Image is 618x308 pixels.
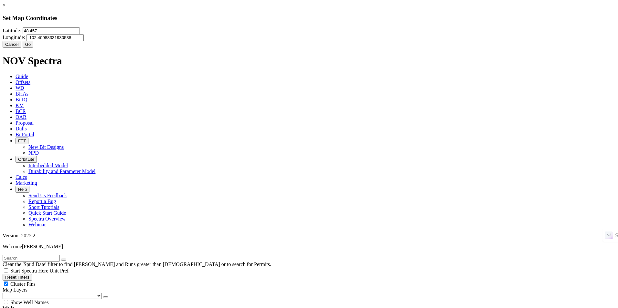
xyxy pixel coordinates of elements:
a: Short Tutorials [28,204,59,210]
div: Version: 2025.2 [3,233,615,239]
a: Spectra Overview [28,216,66,221]
input: Search [3,255,60,262]
p: Welcome [3,244,615,250]
a: Quick Start Guide [28,210,66,216]
button: Go [23,41,34,48]
button: Reset Filters [3,274,32,281]
a: × [3,3,5,8]
span: Cluster Pins [10,281,36,287]
a: Send Us Feedback [28,193,67,198]
a: New Bit Designs [28,144,64,150]
label: Latitude: [3,28,21,33]
a: Webinar [28,222,46,227]
span: BCR [16,108,26,114]
span: Help [18,187,27,192]
span: Show Well Names [10,300,48,305]
span: OrbitLite [18,157,34,162]
span: Start Spectra Here [10,268,48,273]
span: BitIQ [16,97,27,102]
span: Marketing [16,180,37,186]
a: NPD [28,150,39,156]
span: Guide [16,74,28,79]
span: BitPortal [16,132,34,137]
a: Interbedded Model [28,163,68,168]
button: Cancel [3,41,21,48]
span: [PERSON_NAME] [22,244,63,249]
span: Map Layers [3,287,27,293]
span: Offsets [16,79,30,85]
span: WD [16,85,24,91]
span: Clear the 'Spud Date' filter to find [PERSON_NAME] and Runs greater than [DEMOGRAPHIC_DATA] or to... [3,262,271,267]
span: Unit Pref [49,268,69,273]
span: OAR [16,114,27,120]
span: BHAs [16,91,28,97]
span: KM [16,103,24,108]
a: Durability and Parameter Model [28,169,96,174]
span: FTT [18,139,26,143]
a: Report a Bug [28,199,56,204]
label: Longitude: [3,35,25,40]
span: Dulls [16,126,27,131]
h1: NOV Spectra [3,55,615,67]
h3: Set Map Coordinates [3,15,615,22]
span: Proposal [16,120,34,126]
span: Calcs [16,174,27,180]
